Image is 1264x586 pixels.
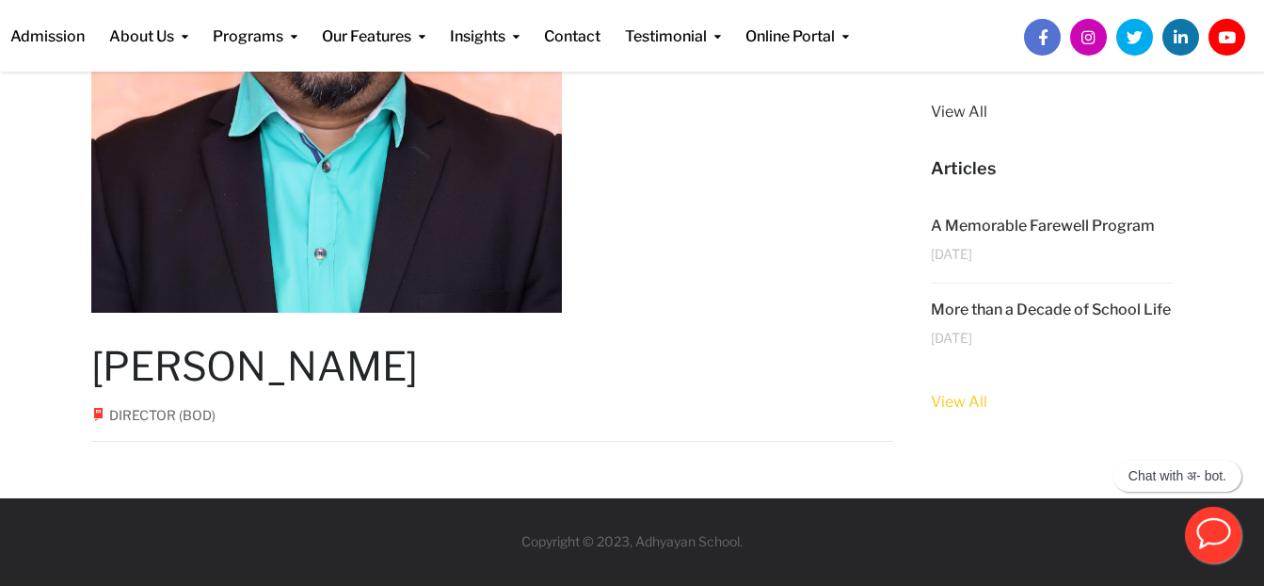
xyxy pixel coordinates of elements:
[931,156,1174,181] h5: Articles
[931,100,1174,124] a: View All
[91,405,216,426] div: Director (BOD)
[1128,468,1226,484] p: Chat with अ- bot.
[931,247,972,261] span: [DATE]
[931,390,1174,415] a: View All
[91,343,894,390] h1: [PERSON_NAME]
[931,331,972,345] span: [DATE]
[931,301,1171,318] a: More than a Decade of School Life
[931,217,1155,235] a: A Memorable Farewell Program
[521,533,743,549] a: Copyright © 2023, Adhyayan School.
